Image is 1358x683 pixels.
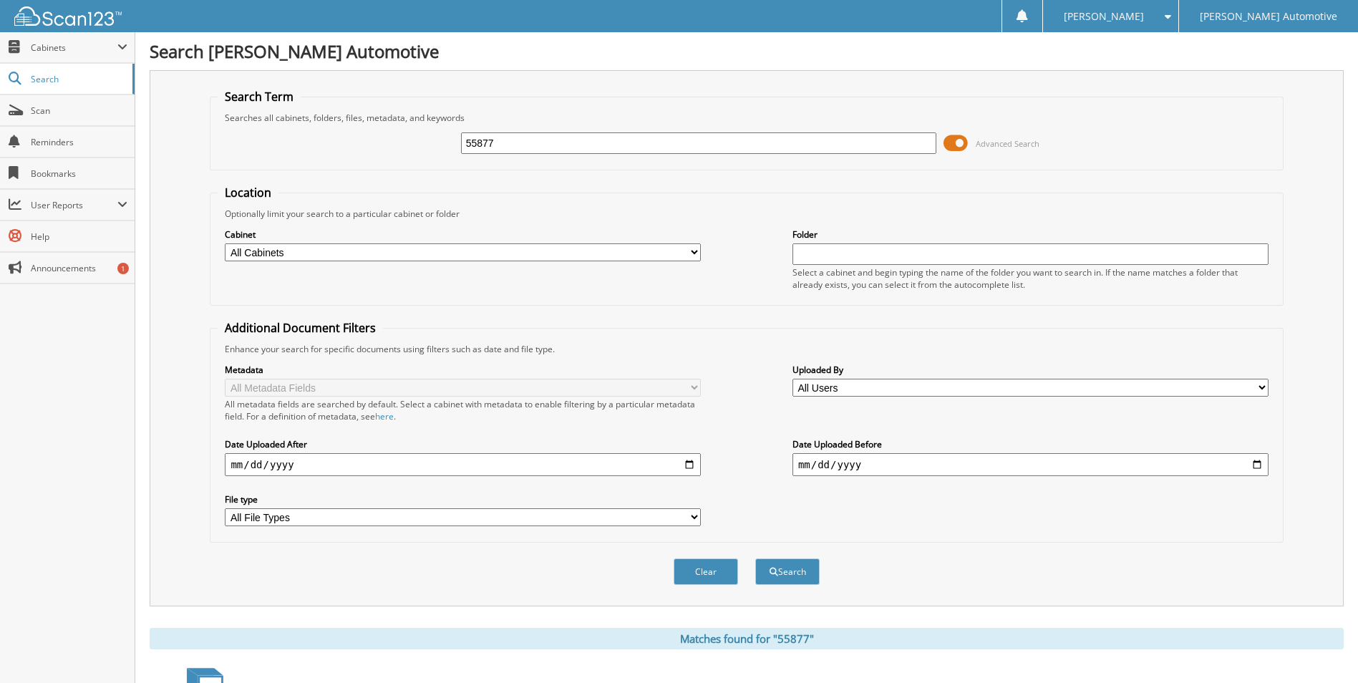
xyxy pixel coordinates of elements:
label: Metadata [225,364,701,376]
span: User Reports [31,199,117,211]
legend: Location [218,185,278,200]
label: Date Uploaded Before [792,438,1269,450]
div: Searches all cabinets, folders, files, metadata, and keywords [218,112,1275,124]
div: All metadata fields are searched by default. Select a cabinet with metadata to enable filtering b... [225,398,701,422]
legend: Search Term [218,89,301,105]
button: Clear [674,558,738,585]
label: File type [225,493,701,505]
span: [PERSON_NAME] [1064,12,1144,21]
label: Uploaded By [792,364,1269,376]
div: Matches found for "55877" [150,628,1344,649]
span: Cabinets [31,42,117,54]
div: Enhance your search for specific documents using filters such as date and file type. [218,343,1275,355]
span: Scan [31,105,127,117]
span: [PERSON_NAME] Automotive [1200,12,1337,21]
span: Help [31,231,127,243]
legend: Additional Document Filters [218,320,383,336]
div: 1 [117,263,129,274]
input: start [225,453,701,476]
label: Cabinet [225,228,701,241]
span: Announcements [31,262,127,274]
span: Reminders [31,136,127,148]
span: Advanced Search [976,138,1039,149]
input: end [792,453,1269,476]
span: Search [31,73,125,85]
img: scan123-logo-white.svg [14,6,122,26]
label: Folder [792,228,1269,241]
h1: Search [PERSON_NAME] Automotive [150,39,1344,63]
div: Select a cabinet and begin typing the name of the folder you want to search in. If the name match... [792,266,1269,291]
span: Bookmarks [31,168,127,180]
button: Search [755,558,820,585]
a: here [375,410,394,422]
label: Date Uploaded After [225,438,701,450]
div: Optionally limit your search to a particular cabinet or folder [218,208,1275,220]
